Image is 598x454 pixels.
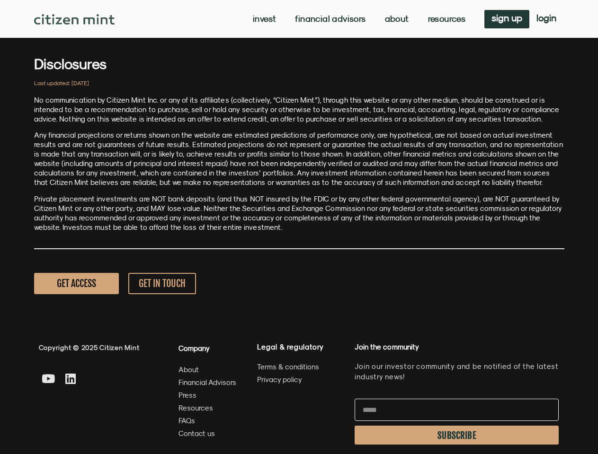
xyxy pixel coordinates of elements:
a: Invest [253,14,276,24]
span: GET IN TOUCH [139,278,186,289]
a: Terms & conditions [257,361,345,373]
a: About [385,14,409,24]
h3: Disclosures [34,57,564,71]
span: Contact us [179,428,215,439]
a: Press [179,389,237,401]
span: Resources [179,402,213,414]
p: Private placement investments are NOT bank deposits (and thus NOT insured by the FDIC or by any o... [34,194,564,232]
span: Copyright © 2025 Citizen Mint [39,344,140,351]
a: Financial Advisors [179,376,237,388]
a: About [179,364,237,375]
a: Financial Advisors [295,14,366,24]
a: FAQs [179,415,237,427]
a: GET IN TOUCH [128,273,196,294]
a: login [529,10,563,28]
span: Financial Advisors [179,376,236,388]
p: Join our investor community and be notified of the latest industry news! [355,361,559,382]
span: FAQs [179,415,195,427]
a: Contact us [179,428,237,439]
p: No communication by Citizen Mint Inc. or any of its affiliates (collectively, “Citizen Mint”), th... [34,96,564,124]
span: About [179,364,199,375]
h4: Company [179,342,237,354]
span: login [536,15,556,21]
a: GET ACCESS [34,273,119,294]
a: sign up [484,10,529,28]
a: Privacy policy [257,374,345,385]
p: Any financial projections or returns shown on the website are estimated predictions of performanc... [34,131,564,187]
span: SUBSCRIBE [437,432,476,439]
span: sign up [491,15,522,21]
form: Newsletter [355,399,559,449]
a: Resources [179,402,237,414]
span: Privacy policy [257,374,302,385]
img: Citizen Mint [34,14,115,25]
button: SUBSCRIBE [355,426,559,445]
span: Terms & conditions [257,361,319,373]
h4: Legal & regulatory [257,342,345,351]
span: GET ACCESS [57,278,96,289]
h2: Last updated: [DATE] [34,80,564,86]
nav: Menu [253,14,465,24]
h4: Join the community [355,342,559,352]
span: Press [179,389,196,401]
a: Resources [428,14,466,24]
